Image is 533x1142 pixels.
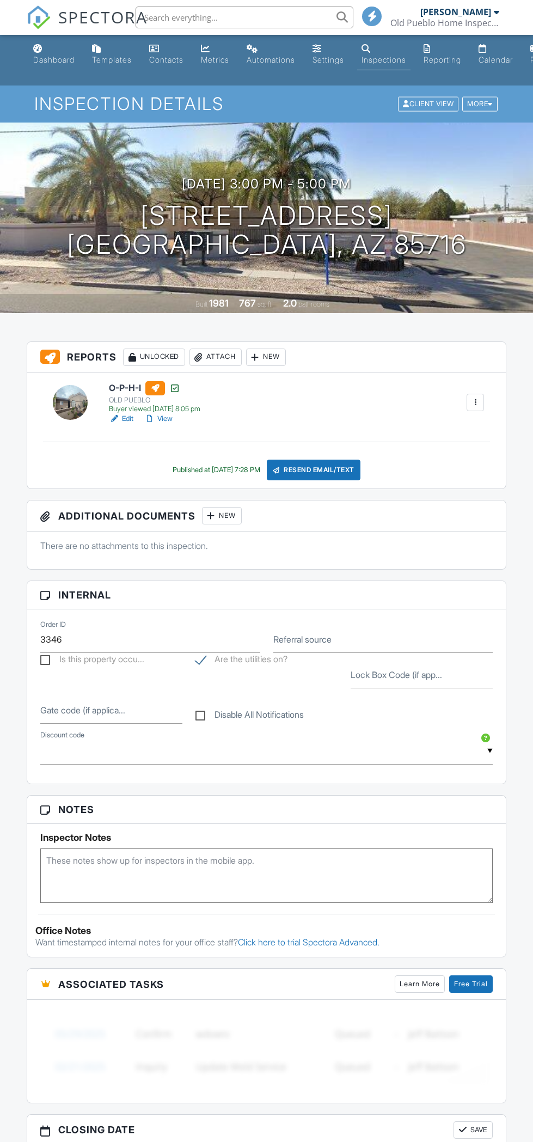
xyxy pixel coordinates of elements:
input: Gate code (if applicable) [40,697,182,724]
label: Order ID [40,620,66,630]
div: [PERSON_NAME] [420,7,491,17]
div: Office Notes [35,925,498,936]
span: Associated Tasks [58,977,164,992]
div: Client View [398,97,458,112]
label: Referral source [273,633,332,645]
div: Calendar [479,55,513,64]
a: Settings [308,39,348,70]
div: OLD PUEBLO [109,396,200,405]
h3: [DATE] 3:00 pm - 5:00 pm [182,176,351,191]
h1: [STREET_ADDRESS] [GEOGRAPHIC_DATA], Az 85716 [67,201,467,259]
h3: Internal [27,581,506,609]
div: Inspections [362,55,406,64]
span: bathrooms [298,300,329,308]
label: Disable All Notifications [195,710,304,723]
a: Templates [88,39,136,70]
h6: O-P-H-I [109,381,200,395]
input: Search everything... [136,7,353,28]
h3: Reports [27,342,506,373]
img: blurred-tasks-251b60f19c3f713f9215ee2a18cbf2105fc2d72fcd585247cf5e9ec0c957c1dd.png [40,1008,493,1091]
div: Reporting [424,55,461,64]
h1: Inspection Details [34,94,498,113]
a: Free Trial [449,975,493,993]
img: The Best Home Inspection Software - Spectora [27,5,51,29]
div: Settings [313,55,344,64]
div: Automations [247,55,295,64]
a: Reporting [419,39,465,70]
label: Gate code (if applicable) [40,704,125,716]
h5: Inspector Notes [40,832,493,843]
a: Client View [397,99,461,107]
h3: Additional Documents [27,500,506,532]
div: 767 [239,297,256,309]
a: Contacts [145,39,188,70]
span: sq. ft. [258,300,273,308]
a: Click here to trial Spectora Advanced. [238,937,379,948]
div: 1981 [209,297,229,309]
div: New [246,349,286,366]
label: Are the utilities on? [195,654,287,668]
span: SPECTORA [58,5,148,28]
a: View [144,413,173,424]
div: Resend Email/Text [267,460,360,480]
span: Built [195,300,207,308]
a: SPECTORA [27,15,148,38]
input: Lock Box Code (if applicable) [351,662,493,688]
div: 2.0 [283,297,297,309]
label: Discount code [40,730,84,740]
div: Published at [DATE] 7:28 PM [173,466,260,474]
p: There are no attachments to this inspection. [40,540,493,552]
a: O-P-H-I OLD PUEBLO Buyer viewed [DATE] 8:05 pm [109,381,200,414]
div: Metrics [201,55,229,64]
div: Buyer viewed [DATE] 8:05 pm [109,405,200,413]
a: Inspections [357,39,411,70]
span: Closing date [58,1122,135,1137]
p: Want timestamped internal notes for your office staff? [35,936,498,948]
div: Unlocked [123,349,185,366]
label: Lock Box Code (if applicable) [351,669,442,681]
a: Dashboard [29,39,79,70]
label: Is this property occupied? [40,654,144,668]
button: Save [454,1121,493,1139]
div: Templates [92,55,132,64]
div: Attach [189,349,242,366]
a: Automations (Basic) [242,39,299,70]
a: Learn More [395,975,445,993]
div: Contacts [149,55,183,64]
div: New [202,507,242,524]
a: Edit [109,413,133,424]
a: Metrics [197,39,234,70]
div: Dashboard [33,55,75,64]
div: More [462,97,498,112]
h3: Notes [27,796,506,824]
div: Old Pueblo Home Inspection [390,17,499,28]
a: Calendar [474,39,517,70]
